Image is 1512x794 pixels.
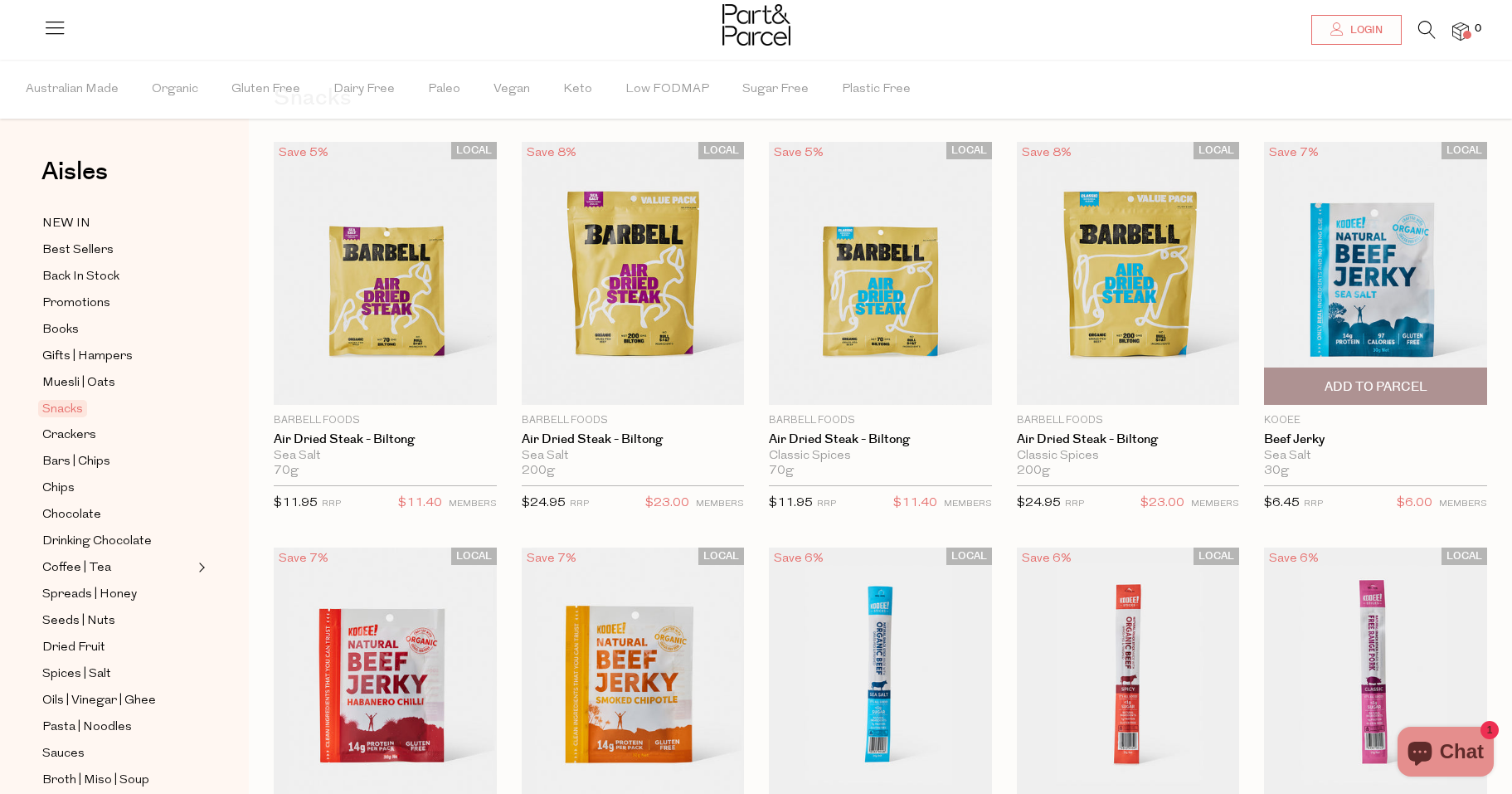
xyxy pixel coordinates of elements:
button: Expand/Collapse Coffee | Tea [194,558,206,577]
span: Login [1346,23,1383,37]
span: 70g [274,464,299,479]
span: NEW IN [42,214,90,234]
span: $24.95 [522,497,566,509]
small: RRP [1065,499,1084,509]
span: Seeds | Nuts [42,611,115,631]
span: Aisles [41,153,108,190]
span: LOCAL [1442,548,1487,565]
small: MEMBERS [449,499,497,509]
span: LOCAL [946,548,992,565]
span: Pasta | Noodles [42,718,132,738]
a: Chips [42,478,193,499]
small: MEMBERS [1439,499,1487,509]
div: Classic Spices [769,449,992,464]
span: Gluten Free [231,61,300,119]
span: Oils | Vinegar | Ghee [42,691,156,711]
span: Back In Stock [42,267,119,287]
div: Save 7% [1264,142,1324,164]
span: LOCAL [1194,548,1239,565]
small: RRP [817,499,836,509]
a: Back In Stock [42,266,193,287]
a: Coffee | Tea [42,558,193,578]
a: NEW IN [42,213,193,234]
span: Muesli | Oats [42,373,115,393]
a: Bars | Chips [42,451,193,472]
span: Keto [563,61,592,119]
div: Save 8% [1017,142,1077,164]
a: Air Dried Steak - Biltong [274,432,497,447]
span: LOCAL [1194,142,1239,159]
a: Beef Jerky [1264,432,1487,447]
img: Air Dried Steak - Biltong [274,142,497,405]
a: Snacks [42,399,193,419]
span: $11.40 [893,493,937,514]
span: Sugar Free [742,61,809,119]
span: LOCAL [451,548,497,565]
span: Spices | Salt [42,665,111,684]
img: Air Dried Steak - Biltong [769,142,992,405]
a: Promotions [42,293,193,314]
img: Air Dried Steak - Biltong [522,142,745,405]
span: $11.40 [398,493,442,514]
span: Books [42,320,79,340]
div: Save 6% [769,548,829,570]
a: Seeds | Nuts [42,611,193,631]
span: Dairy Free [333,61,395,119]
div: Save 7% [522,548,581,570]
small: MEMBERS [1191,499,1239,509]
a: Chocolate [42,504,193,525]
a: Broth | Miso | Soup [42,770,193,791]
span: $24.95 [1017,497,1061,509]
small: MEMBERS [696,499,744,509]
div: Save 6% [1264,548,1324,570]
p: KOOEE [1264,413,1487,428]
a: Gifts | Hampers [42,346,193,367]
div: Save 5% [274,142,333,164]
span: 0 [1471,22,1485,37]
span: $6.00 [1397,493,1432,514]
img: Air Dried Steak - Biltong [1017,142,1240,405]
a: Pasta | Noodles [42,717,193,738]
span: Promotions [42,294,110,314]
a: Air Dried Steak - Biltong [769,432,992,447]
span: LOCAL [451,142,497,159]
a: Air Dried Steak - Biltong [522,432,745,447]
a: 0 [1452,22,1469,40]
a: Crackers [42,425,193,446]
small: RRP [1304,499,1323,509]
div: Sea Salt [522,449,745,464]
span: Broth | Miso | Soup [42,771,149,791]
span: Spreads | Honey [42,585,137,605]
span: Gifts | Hampers [42,347,133,367]
span: Chocolate [42,505,101,525]
span: Paleo [428,61,460,119]
div: Save 8% [522,142,581,164]
span: 200g [522,464,555,479]
span: LOCAL [1442,142,1487,159]
span: 30g [1264,464,1289,479]
div: Sea Salt [274,449,497,464]
span: $6.45 [1264,497,1300,509]
p: Barbell Foods [769,413,992,428]
button: Add To Parcel [1264,368,1487,405]
img: Part&Parcel [722,4,790,46]
a: Oils | Vinegar | Ghee [42,690,193,711]
span: $11.95 [274,497,318,509]
span: Drinking Chocolate [42,532,152,552]
span: LOCAL [946,142,992,159]
p: Barbell Foods [1017,413,1240,428]
span: Coffee | Tea [42,558,111,578]
a: Air Dried Steak - Biltong [1017,432,1240,447]
span: Bars | Chips [42,452,110,472]
a: Sauces [42,743,193,764]
small: RRP [570,499,589,509]
small: RRP [322,499,341,509]
span: Organic [152,61,198,119]
span: Plastic Free [842,61,911,119]
inbox-online-store-chat: Shopify online store chat [1393,727,1499,781]
span: LOCAL [698,548,744,565]
div: Classic Spices [1017,449,1240,464]
div: Save 6% [1017,548,1077,570]
span: 70g [769,464,794,479]
span: Snacks [38,400,87,417]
